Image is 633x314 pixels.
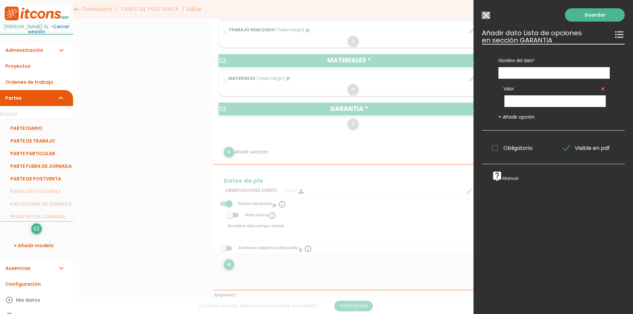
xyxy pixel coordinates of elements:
[498,57,610,64] label: Nombre del dato
[503,85,605,92] label: Valor
[614,29,625,40] i: format_list_bulleted
[482,29,625,44] h3: Añadir dato Lista de opciones en sección GARANTIA
[565,8,625,22] a: Guardar
[492,144,533,152] span: Obligatorio
[563,144,610,152] span: Visible en pdf
[498,114,535,120] a: + Añadir opción
[492,171,502,181] i: live_help
[492,175,518,181] a: live_helpManual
